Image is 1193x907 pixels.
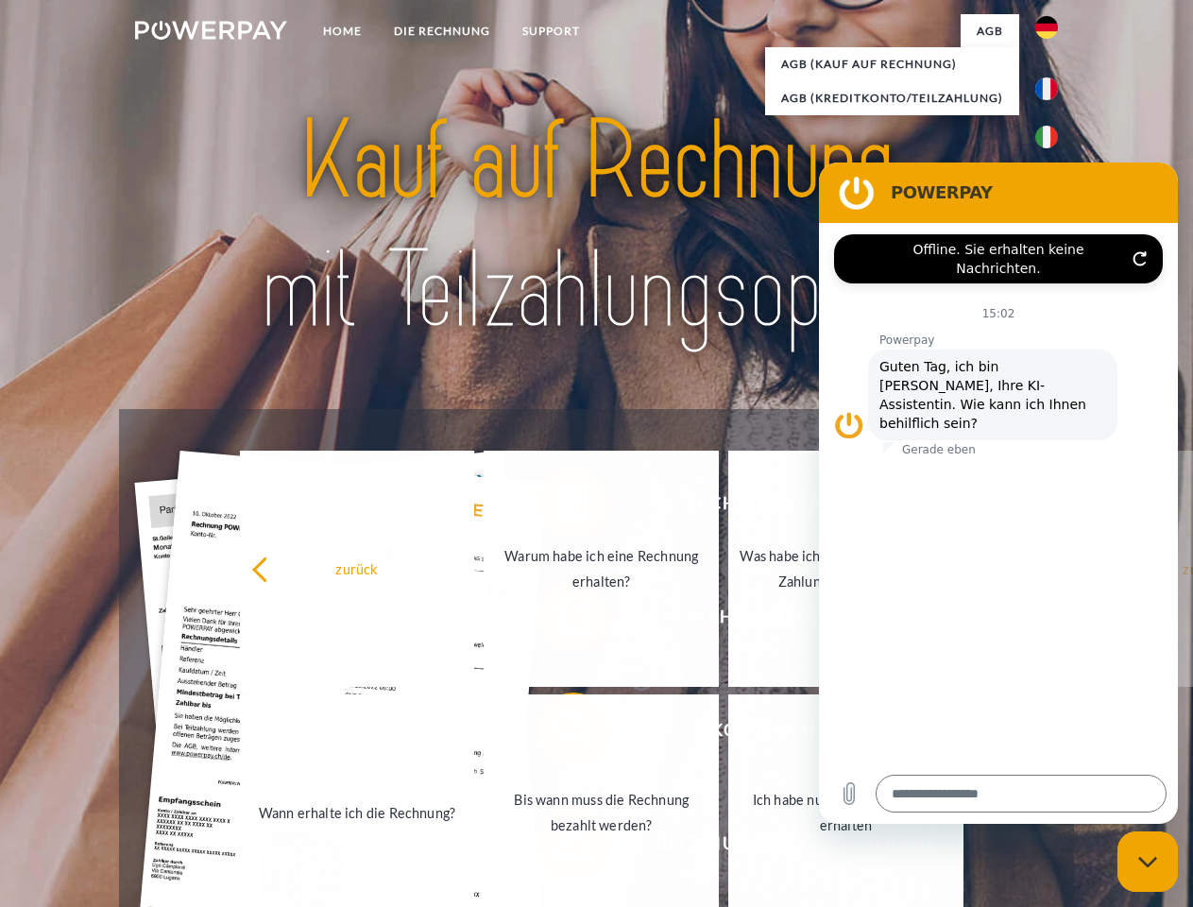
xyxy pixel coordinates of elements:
[1035,126,1058,148] img: it
[1035,77,1058,100] img: fr
[728,451,963,687] a: Was habe ich noch offen, ist meine Zahlung eingegangen?
[495,543,707,594] div: Warum habe ich eine Rechnung erhalten?
[251,556,464,581] div: zurück
[740,787,952,838] div: Ich habe nur eine Teillieferung erhalten
[180,91,1013,362] img: title-powerpay_de.svg
[251,799,464,825] div: Wann erhalte ich die Rechnung?
[506,14,596,48] a: SUPPORT
[765,81,1019,115] a: AGB (Kreditkonto/Teilzahlung)
[819,163,1178,824] iframe: Messaging-Fenster
[135,21,287,40] img: logo-powerpay-white.svg
[765,47,1019,81] a: AGB (Kauf auf Rechnung)
[1117,831,1178,892] iframe: Schaltfläche zum Öffnen des Messaging-Fensters; Konversation läuft
[307,14,378,48] a: Home
[495,787,707,838] div: Bis wann muss die Rechnung bezahlt werden?
[740,543,952,594] div: Was habe ich noch offen, ist meine Zahlung eingegangen?
[1035,16,1058,39] img: de
[378,14,506,48] a: DIE RECHNUNG
[961,14,1019,48] a: agb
